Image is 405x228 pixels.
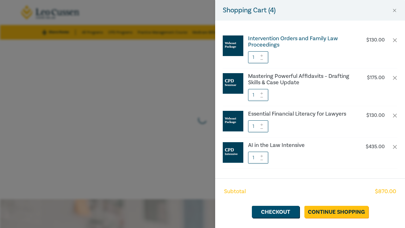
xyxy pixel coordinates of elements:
img: CPD%20Seminar.jpg [223,73,243,94]
p: $ 175.00 [367,75,385,81]
input: 1 [248,89,268,101]
span: Subtotal [224,187,246,196]
p: $ 130.00 [366,112,385,118]
img: Webcast%20Package.jpg [223,35,243,56]
input: 1 [248,120,268,132]
input: 1 [248,51,268,63]
a: Continue Shopping [304,206,368,218]
button: Close [392,8,397,13]
p: $ 130.00 [366,37,385,43]
a: Intervention Orders and Family Law Proceedings [248,35,353,48]
img: CPD%20Intensive.jpg [223,142,243,163]
img: Webcast%20Package.jpg [223,111,243,131]
a: Mastering Powerful Affidavits – Drafting Skills & Case Update [248,73,353,86]
span: $ 870.00 [375,187,396,196]
p: $ 435.00 [366,144,385,150]
a: Essential Financial Literacy for Lawyers [248,111,353,117]
a: AI in the Law Intensive [248,142,353,149]
h5: Shopping Cart ( 4 ) [223,5,276,16]
a: Checkout [252,206,299,218]
input: 1 [248,152,268,164]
